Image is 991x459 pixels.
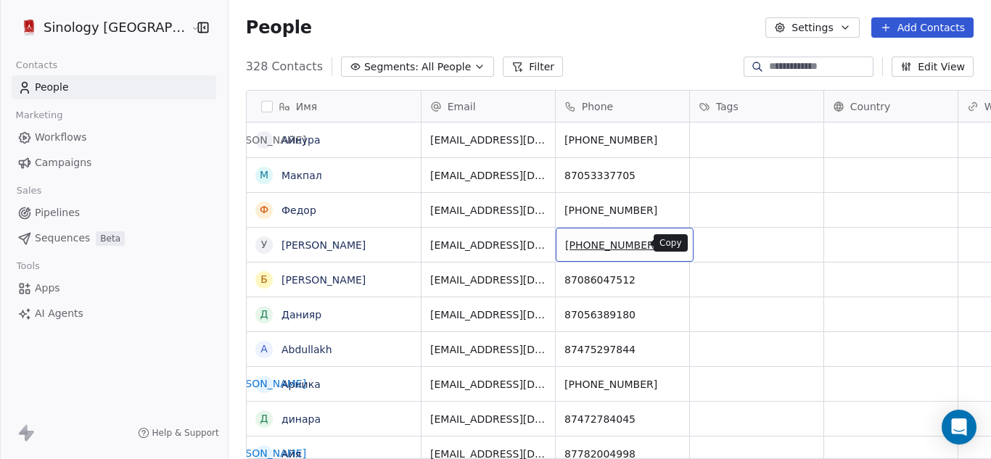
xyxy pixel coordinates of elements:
span: [EMAIL_ADDRESS][DOMAIN_NAME] [430,412,546,426]
a: People [12,75,216,99]
div: Country [824,91,958,122]
span: 87472784045 [564,412,680,426]
div: [PERSON_NAME] [222,133,306,148]
span: People [35,80,69,95]
img: sino.png [20,19,38,36]
span: [EMAIL_ADDRESS][DOMAIN_NAME] [430,168,546,183]
span: Имя [296,99,317,114]
span: [PHONE_NUMBER] [564,377,680,392]
div: Phone [556,91,689,122]
a: [PERSON_NAME] [281,274,366,286]
button: Sinology [GEOGRAPHIC_DATA] [17,15,181,40]
a: Apps [12,276,216,300]
a: динара [281,413,321,425]
div: У [261,237,268,252]
a: Арника [281,379,321,390]
span: Tags [716,99,739,114]
span: Contacts [9,54,64,76]
span: Marketing [9,104,69,126]
span: All People [422,59,471,75]
span: Segments: [364,59,419,75]
span: Help & Support [152,427,219,439]
span: [EMAIL_ADDRESS][DOMAIN_NAME] [430,377,546,392]
span: 87475297844 [564,342,680,357]
div: Open Intercom Messenger [942,410,976,444]
div: Б [260,272,268,287]
span: Beta [96,231,125,246]
a: Abdullakh [281,344,332,355]
a: Федор [281,204,316,216]
div: Имя [247,91,421,122]
a: Айнура [281,134,321,146]
a: Pipelines [12,201,216,225]
button: Add Contacts [871,17,974,38]
p: Copy [659,237,682,249]
a: [PERSON_NAME] [281,239,366,251]
span: 87086047512 [564,273,680,287]
span: Country [850,99,891,114]
a: Макпал [281,170,322,181]
span: Sequences [35,231,90,246]
span: [EMAIL_ADDRESS][DOMAIN_NAME] [430,307,546,322]
span: Pipelines [35,205,80,220]
div: Ф [260,202,268,218]
button: Filter [503,57,563,77]
div: Tags [690,91,823,122]
span: [EMAIL_ADDRESS][DOMAIN_NAME] [430,133,546,147]
div: д [260,411,268,426]
a: Help & Support [138,427,219,439]
span: Campaigns [35,155,91,170]
span: Sales [10,180,48,202]
button: Edit View [892,57,974,77]
div: М [260,168,268,183]
a: Workflows [12,125,216,149]
span: [EMAIL_ADDRESS][DOMAIN_NAME] [430,273,546,287]
span: AI Agents [35,306,83,321]
span: People [246,17,312,38]
span: Email [448,99,476,114]
div: Email [422,91,555,122]
a: AI Agents [12,302,216,326]
span: Phone [582,99,613,114]
span: Sinology [GEOGRAPHIC_DATA] [44,18,187,37]
a: Campaigns [12,151,216,175]
a: Данияр [281,309,321,321]
span: [PHONE_NUMBER] [564,203,680,218]
div: [PERSON_NAME] [222,376,306,392]
span: Apps [35,281,60,296]
a: SequencesBeta [12,226,216,250]
span: 87056389180 [564,307,680,322]
span: [EMAIL_ADDRESS][DOMAIN_NAME] [430,342,546,357]
span: [PHONE_NUMBER] [565,238,658,252]
span: 87053337705 [564,168,680,183]
div: Д [260,307,268,322]
span: [EMAIL_ADDRESS][DOMAIN_NAME] [430,238,546,252]
span: Tools [10,255,46,277]
span: 328 Contacts [246,58,323,75]
span: [EMAIL_ADDRESS][DOMAIN_NAME] [430,203,546,218]
span: [PHONE_NUMBER] [564,133,680,147]
div: A [260,342,268,357]
span: Workflows [35,130,87,145]
button: Settings [765,17,859,38]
